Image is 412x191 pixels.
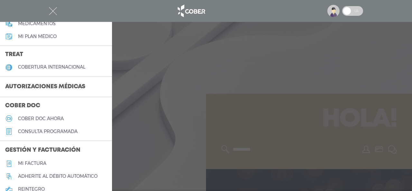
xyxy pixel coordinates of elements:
[49,7,57,15] img: Cober_menu-close-white.svg
[18,174,98,179] h5: Adherite al débito automático
[174,3,208,19] img: logo_cober_home-white.png
[18,129,78,134] h5: consulta programada
[18,21,56,26] h5: medicamentos
[18,34,57,39] h5: Mi plan médico
[327,5,340,17] img: profile-placeholder.svg
[18,64,85,70] h5: cobertura internacional
[18,161,46,166] h5: Mi factura
[18,116,64,121] h5: Cober doc ahora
